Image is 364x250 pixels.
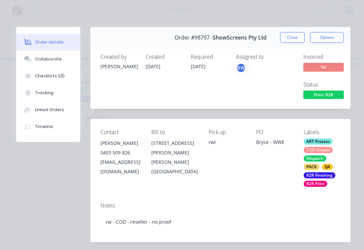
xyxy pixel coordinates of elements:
span: [DATE] [191,63,206,70]
div: R2R Print [304,181,327,187]
span: No [303,63,344,71]
button: Checklists 0/0 [16,68,80,84]
button: RW [236,63,246,73]
div: QA [322,164,333,170]
span: [DATE] [146,63,160,70]
div: Notes [100,202,340,209]
div: PO [256,129,293,135]
div: Checklists 0/0 [35,73,65,79]
button: Timeline [16,118,80,135]
button: Collaborate [16,51,80,68]
div: Invoiced [303,54,354,60]
div: Timeline [35,124,53,130]
div: [STREET_ADDRESS][PERSON_NAME] [151,139,198,157]
div: [PERSON_NAME] [100,139,141,148]
div: Linked Orders [35,107,64,113]
div: Bill to [151,129,198,135]
div: Contact [100,129,141,135]
div: ART Process [304,139,333,145]
button: Tracking [16,84,80,101]
div: COD Unpaid [304,147,333,153]
button: Options [310,32,344,43]
span: Order #98797 - [175,34,213,41]
button: Close [280,32,305,43]
div: Pick up [209,129,245,135]
button: Print- R2R [303,91,344,101]
div: 0403 509 826 [100,148,141,157]
div: Order details [35,39,64,45]
div: Dispatch [304,155,326,161]
div: Tracking [35,90,54,96]
button: Order details [16,34,80,51]
div: Created [146,54,183,60]
div: PACK [304,164,320,170]
div: Assigned to [236,54,303,60]
button: Linked Orders [16,101,80,118]
div: R2R Finishing [304,172,335,178]
div: Required [191,54,228,60]
span: Print- R2R [303,91,344,99]
div: Created by [100,54,138,60]
div: Bryce - WWE [256,139,293,148]
div: Labels [304,129,340,135]
div: [STREET_ADDRESS][PERSON_NAME][PERSON_NAME][GEOGRAPHIC_DATA] [151,139,198,176]
div: [PERSON_NAME][GEOGRAPHIC_DATA] [151,157,198,176]
div: [PERSON_NAME] [100,63,138,70]
div: rwr [209,139,245,146]
span: ShowScreens Pty Ltd [213,34,267,41]
div: [EMAIL_ADDRESS][DOMAIN_NAME] [100,157,141,176]
div: [PERSON_NAME]0403 509 826[EMAIL_ADDRESS][DOMAIN_NAME] [100,139,141,176]
div: rw - COD - reseller - no proof [100,211,340,232]
div: Collaborate [35,56,62,62]
div: Status [303,81,354,88]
